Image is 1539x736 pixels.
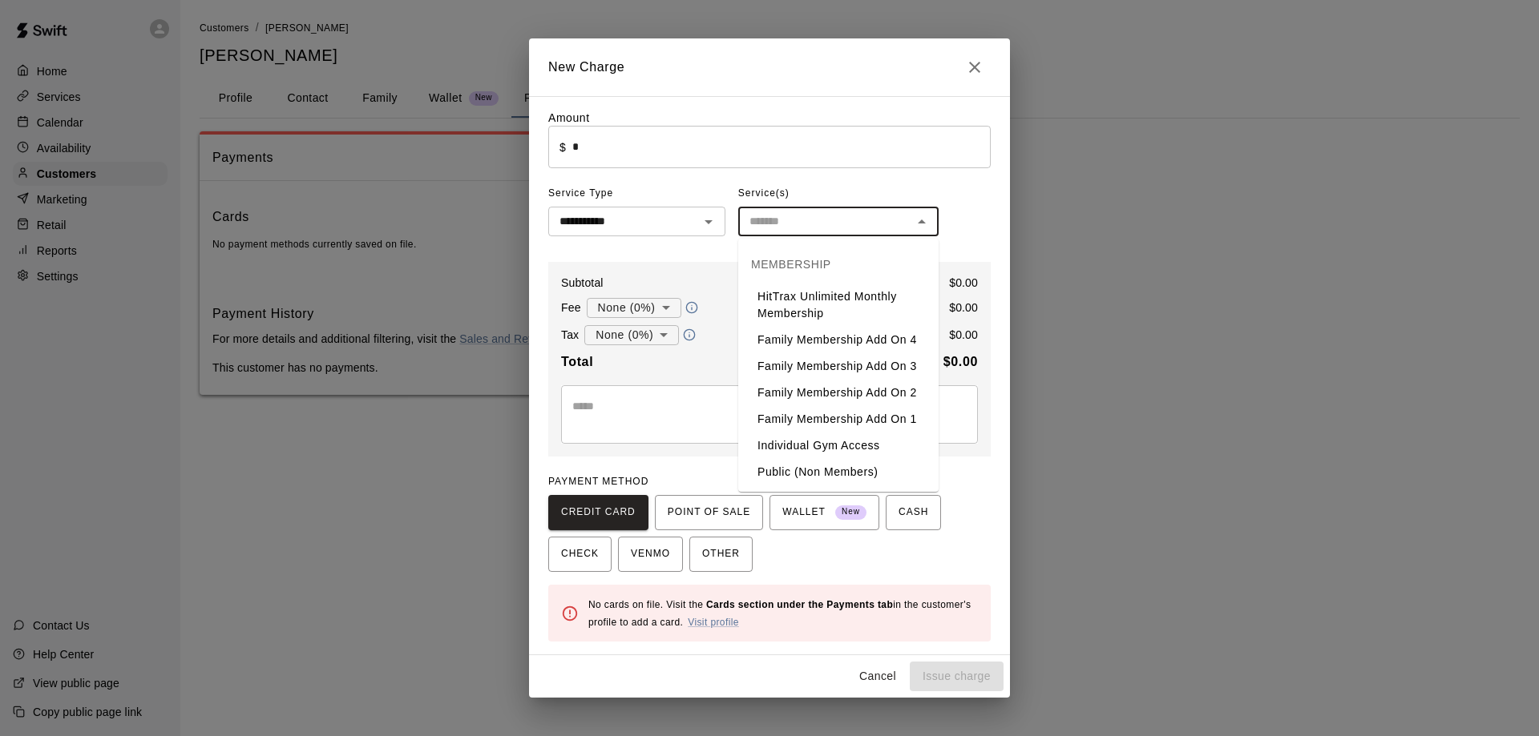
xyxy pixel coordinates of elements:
li: Family Membership Add On 3 [738,353,939,380]
button: CHECK [548,537,612,572]
span: CASH [899,500,928,525]
b: Cards section under the Payments tab [706,599,893,610]
div: None (0%) [584,320,679,350]
span: VENMO [631,541,670,567]
label: Amount [548,111,590,124]
li: Family Membership Add On 4 [738,327,939,353]
span: Service(s) [738,181,790,207]
button: OTHER [689,537,753,572]
button: CASH [886,495,941,530]
button: Open [697,211,720,233]
li: Individual Gym Access [738,432,939,459]
span: CHECK [561,541,599,567]
p: Subtotal [561,275,604,291]
div: None (0%) [587,293,681,323]
li: Family Membership Add On 2 [738,380,939,406]
p: Fee [561,300,581,316]
span: Service Type [548,181,725,207]
button: WALLET New [769,495,879,530]
button: POINT OF SALE [655,495,763,530]
span: POINT OF SALE [668,500,750,525]
b: $ 0.00 [943,355,978,368]
span: OTHER [702,541,740,567]
button: CREDIT CARD [548,495,648,530]
p: Tax [561,327,579,343]
li: Public (Non Members) [738,459,939,485]
p: $ 0.00 [949,275,978,291]
h2: New Charge [529,38,1010,96]
p: $ [559,139,566,155]
div: MEMBERSHIP [738,245,939,284]
p: $ 0.00 [949,327,978,343]
p: $ 0.00 [949,300,978,316]
li: HitTrax Unlimited Monthly Membership [738,284,939,327]
span: PAYMENT METHOD [548,476,648,487]
span: WALLET [782,500,866,525]
li: Family Membership Add On 1 [738,406,939,432]
span: CREDIT CARD [561,500,636,525]
b: Total [561,355,593,368]
span: New [835,501,866,523]
button: Close [959,51,991,83]
button: Cancel [852,662,903,691]
a: Visit profile [688,617,739,628]
button: VENMO [618,537,683,572]
span: No cards on file. Visit the in the customer's profile to add a card. [588,599,971,628]
button: Close [911,211,933,233]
